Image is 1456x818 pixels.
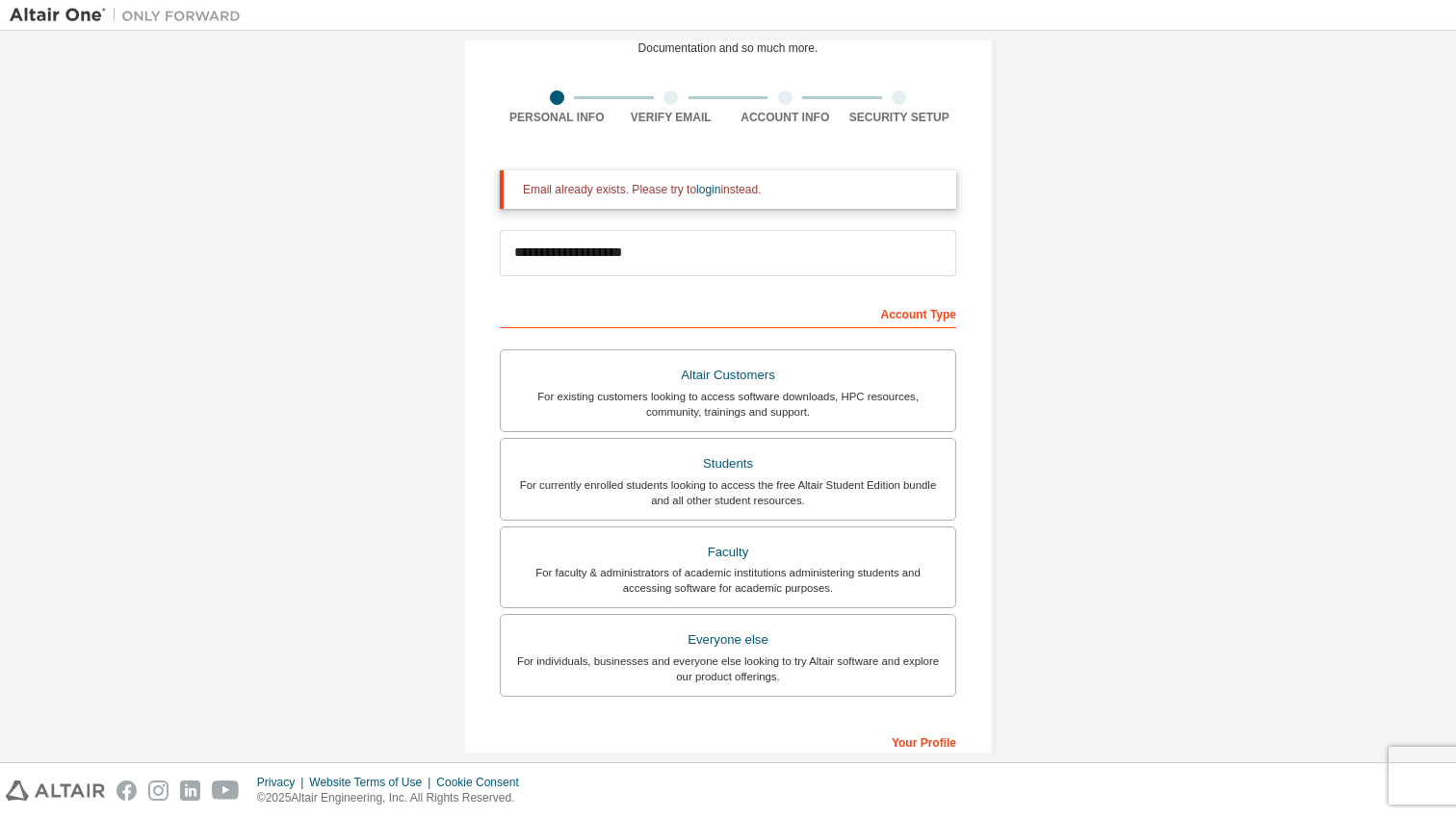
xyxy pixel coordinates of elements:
[512,477,944,508] div: For currently enrolled students looking to access the free Altair Student Edition bundle and all ...
[10,6,250,25] img: Altair One
[602,25,855,56] div: For Free Trials, Licenses, Downloads, Learning & Documentation and so much more.
[500,297,956,328] div: Account Type
[500,110,614,125] div: Personal Info
[696,183,720,196] a: login
[436,775,530,790] div: Cookie Consent
[180,780,200,801] img: linkedin.svg
[512,362,944,389] div: Altair Customers
[512,653,944,684] div: For individuals, businesses and everyone else looking to try Altair software and explore our prod...
[257,790,531,806] p: © 2025 Altair Engineering, Inc. All Rights Reserved.
[512,539,944,566] div: Faculty
[117,780,137,801] img: facebook.svg
[614,110,729,125] div: Verify Email
[309,775,436,790] div: Website Terms of Use
[212,780,240,801] img: youtube.svg
[512,450,944,477] div: Students
[523,182,941,197] div: Email already exists. Please try to instead.
[512,626,944,653] div: Everyone else
[6,780,105,801] img: altair_logo.svg
[843,110,957,125] div: Security Setup
[500,726,956,756] div: Your Profile
[728,110,843,125] div: Account Info
[512,565,944,596] div: For faculty & administrators of academic institutions administering students and accessing softwa...
[512,389,944,420] div: For existing customers looking to access software downloads, HPC resources, community, trainings ...
[148,780,169,801] img: instagram.svg
[257,775,309,790] div: Privacy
